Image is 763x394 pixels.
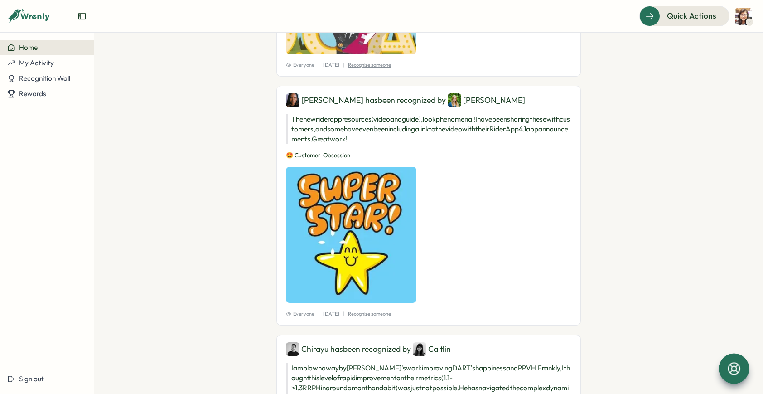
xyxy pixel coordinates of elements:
[348,310,391,318] p: Recognize someone
[286,342,571,356] div: Chirayu has been recognized by
[323,310,339,318] p: [DATE]
[286,114,571,144] p: The new rider app resources (video and guide), look phenomenal! I have been sharing these with cu...
[448,93,525,107] div: [PERSON_NAME]
[286,167,416,303] img: Recognition Image
[735,8,752,25] img: Kelly Li
[318,310,319,318] p: |
[343,310,344,318] p: |
[286,93,571,107] div: [PERSON_NAME] has been recognized by
[343,61,344,69] p: |
[413,342,451,356] div: Caitlin
[19,58,54,67] span: My Activity
[286,93,299,107] img: Shauna
[19,375,44,383] span: Sign out
[448,93,461,107] img: Kelly McGillis
[19,43,38,52] span: Home
[286,342,299,356] img: Chirayu Shah
[639,6,729,26] button: Quick Actions
[19,89,46,98] span: Rewards
[286,310,314,318] span: Everyone
[348,61,391,69] p: Recognize someone
[19,74,70,83] span: Recognition Wall
[667,10,716,22] span: Quick Actions
[286,61,314,69] span: Everyone
[286,151,571,160] p: 🤩 Customer-Obsession
[77,12,87,21] button: Expand sidebar
[323,61,339,69] p: [DATE]
[413,342,426,356] img: Caitlin Hutnyk
[318,61,319,69] p: |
